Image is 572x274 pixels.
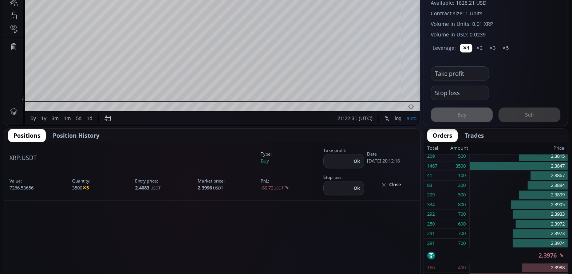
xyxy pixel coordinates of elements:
[470,263,568,273] div: 2.3988
[450,144,468,153] div: Amount
[427,152,435,161] div: 209
[431,20,560,28] label: Volume in Units: 0.01 XRP
[470,171,568,181] div: 2.3867
[470,210,568,219] div: 2.3933
[259,175,322,195] span: -80.72
[53,131,99,140] span: Position History
[17,254,20,264] div: Hide Drawings Toolbar
[427,229,435,238] div: 291
[470,219,568,229] div: 2.3972
[147,18,161,23] div: 2.3976
[427,181,432,190] div: 83
[273,185,284,191] small: USDT
[423,248,568,263] div: 2.3976
[427,219,435,229] div: 250
[459,129,489,142] button: Trades
[137,4,159,10] div: Indicators
[86,18,100,23] div: 2.3926
[123,18,126,23] div: L
[465,131,484,140] span: Trades
[126,18,141,23] div: 2.3923
[458,190,466,200] div: 500
[486,44,498,52] button: ✕3
[427,190,435,200] div: 209
[106,18,121,23] div: 2.3987
[351,157,362,165] button: Ok
[427,161,437,171] div: 1467
[470,229,568,239] div: 2.3973
[460,44,472,52] button: ✕1
[499,44,512,52] button: ✕5
[433,131,452,140] span: Orders
[427,263,435,273] div: 166
[43,17,64,23] div: Ripple
[99,4,120,10] div: Compare
[70,17,76,23] div: Market open
[7,97,12,104] div: 
[433,44,456,52] label: Leverage:
[427,239,435,248] div: 291
[82,184,89,191] b: ✕5
[458,171,466,180] div: 100
[473,44,485,52] button: ✕2
[150,185,161,191] small: USDT
[61,4,68,10] div: 5 m
[103,18,106,23] div: H
[366,148,417,168] span: [DATE] 20:12:18
[458,263,466,273] div: 400
[163,18,201,23] div: +0.0049 (+0.20%)
[427,210,435,219] div: 292
[213,185,223,191] small: USDT
[458,219,466,229] div: 600
[470,200,568,210] div: 2.3905
[71,175,133,195] span: 3500
[351,184,362,192] button: Ok
[427,200,435,210] div: 334
[367,179,415,191] button: Close
[143,18,146,23] div: C
[470,239,568,248] div: 2.3974
[135,184,149,191] b: 2.4083
[9,153,37,162] span: :USDT
[458,200,466,210] div: 800
[458,181,466,190] div: 200
[468,144,564,153] div: Price
[8,175,71,195] span: 7266.53656
[47,129,105,142] button: Position History
[427,129,458,142] button: Orders
[8,129,46,142] button: Positions
[82,18,86,23] div: O
[259,148,322,168] span: Buy
[470,152,568,161] div: 2.3815
[458,152,466,161] div: 500
[24,17,36,23] div: XRP
[42,26,60,32] div: 79.787K
[36,17,43,23] div: 5
[431,9,560,17] label: Contract size: 1 Units
[198,184,212,191] b: 2.3996
[458,229,466,238] div: 700
[427,171,432,180] div: 41
[431,31,560,38] label: Volume in USD: 0.0239
[24,26,39,32] div: Volume
[427,144,450,153] div: Total
[470,161,568,171] div: 2.3847
[13,131,40,140] span: Positions
[470,190,568,200] div: 2.3899
[470,181,568,191] div: 2.3884
[9,154,20,162] b: XRP
[458,210,466,219] div: 700
[458,239,466,248] div: 700
[455,161,466,171] div: 3500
